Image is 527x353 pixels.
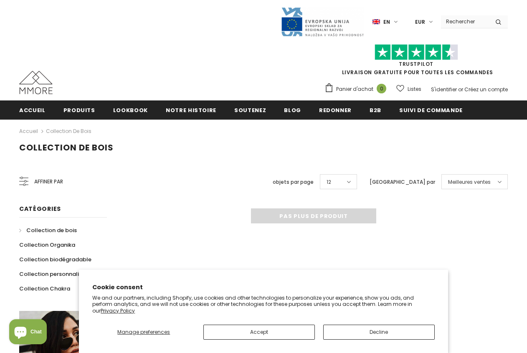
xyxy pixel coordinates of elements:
label: [GEOGRAPHIC_DATA] par [370,178,435,186]
button: Accept [203,325,315,340]
h2: Cookie consent [92,283,434,292]
a: Panier d'achat 0 [324,83,390,95]
span: Lookbook [113,106,148,114]
img: i-lang-1.png [372,18,380,25]
span: or [458,86,463,93]
a: TrustPilot [399,60,433,68]
a: B2B [370,100,381,119]
span: Panier d'achat [336,85,373,93]
a: Suivi de commande [399,100,463,119]
span: Manage preferences [117,328,170,335]
span: Blog [284,106,301,114]
span: Redonner [319,106,352,114]
a: Produits [63,100,95,119]
a: Javni Razpis [281,18,364,25]
a: Accueil [19,126,38,136]
span: B2B [370,106,381,114]
a: Collection biodégradable [19,252,91,267]
span: Produits [63,106,95,114]
span: LIVRAISON GRATUITE POUR TOUTES LES COMMANDES [324,48,508,76]
span: Affiner par [34,177,63,186]
a: Collection de bois [46,128,91,135]
a: Blog [284,100,301,119]
span: Collection de bois [26,226,77,234]
span: Accueil [19,106,46,114]
inbox-online-store-chat: Shopify online store chat [7,319,49,346]
a: Collection de bois [19,223,77,238]
a: Collection Chakra [19,281,70,296]
input: Search Site [441,15,489,28]
img: Faites confiance aux étoiles pilotes [375,44,458,60]
label: objets par page [273,178,314,186]
span: Collection Organika [19,241,75,249]
a: Privacy Policy [101,307,135,314]
p: We and our partners, including Shopify, use cookies and other technologies to personalize your ex... [92,295,434,314]
button: Decline [323,325,435,340]
span: en [383,18,390,26]
span: Catégories [19,205,61,213]
span: Notre histoire [166,106,216,114]
a: soutenez [234,100,266,119]
a: Redonner [319,100,352,119]
a: Listes [396,82,421,96]
span: 0 [377,84,386,93]
span: Suivi de commande [399,106,463,114]
img: Cas MMORE [19,71,53,94]
span: 12 [327,178,331,186]
span: Meilleures ventes [448,178,491,186]
a: Notre histoire [166,100,216,119]
img: Javni Razpis [281,7,364,37]
a: Collection personnalisée [19,267,89,281]
span: Listes [408,85,421,93]
span: Collection biodégradable [19,255,91,263]
a: Collection Organika [19,238,75,252]
button: Manage preferences [92,325,195,340]
a: Lookbook [113,100,148,119]
span: soutenez [234,106,266,114]
a: S'identifier [431,86,457,93]
span: Collection personnalisée [19,270,89,278]
span: EUR [415,18,425,26]
a: Créez un compte [464,86,508,93]
span: Collection Chakra [19,285,70,293]
span: Collection de bois [19,142,114,153]
a: Accueil [19,100,46,119]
